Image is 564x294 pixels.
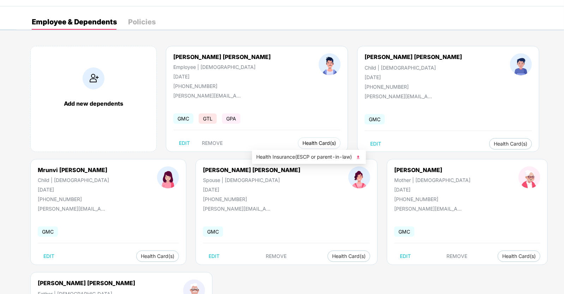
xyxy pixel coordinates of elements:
div: Employee | [DEMOGRAPHIC_DATA] [173,64,271,70]
button: REMOVE [260,251,293,262]
span: GPA [222,113,240,124]
span: EDIT [400,253,411,259]
div: Mrunvi [PERSON_NAME] [38,166,109,174]
button: Health Card(s) [298,137,341,149]
div: [PHONE_NUMBER] [394,196,470,202]
span: Health Card(s) [141,254,174,258]
button: Health Card(s) [328,251,370,262]
span: GTL [199,113,217,124]
span: REMOVE [447,253,468,259]
div: [PERSON_NAME][EMAIL_ADDRESS][DOMAIN_NAME] [394,206,465,212]
div: [PERSON_NAME] [PERSON_NAME] [38,280,135,287]
div: Policies [128,18,156,25]
span: Health Card(s) [502,254,536,258]
button: REMOVE [196,137,228,149]
div: Add new dependents [38,100,149,107]
img: profileImage [518,166,540,188]
div: [PERSON_NAME][EMAIL_ADDRESS][DOMAIN_NAME] [365,93,435,99]
div: [PHONE_NUMBER] [203,196,300,202]
button: EDIT [203,251,225,262]
button: Health Card(s) [489,138,532,149]
img: profileImage [510,53,532,75]
span: EDIT [43,253,54,259]
img: profileImage [319,53,341,75]
span: GMC [365,114,385,124]
button: EDIT [365,138,387,149]
div: Mother | [DEMOGRAPHIC_DATA] [394,177,470,183]
div: [DATE] [365,74,462,80]
span: Health Card(s) [302,141,336,145]
img: profileImage [157,166,179,188]
button: EDIT [38,251,60,262]
div: [PERSON_NAME][EMAIL_ADDRESS][DOMAIN_NAME] [173,93,244,99]
div: [PERSON_NAME] [PERSON_NAME] [203,166,300,174]
button: EDIT [394,251,416,262]
span: GMC [394,227,414,237]
div: [PERSON_NAME] [PERSON_NAME] [173,53,271,60]
span: Health Card(s) [332,254,366,258]
div: [PERSON_NAME][EMAIL_ADDRESS][DOMAIN_NAME] [38,206,108,212]
div: Child | [DEMOGRAPHIC_DATA] [365,65,462,71]
div: [PHONE_NUMBER] [38,196,109,202]
div: Spouse | [DEMOGRAPHIC_DATA] [203,177,300,183]
span: EDIT [209,253,220,259]
span: GMC [38,227,58,237]
div: [PERSON_NAME] [PERSON_NAME] [365,53,462,60]
img: svg+xml;base64,PHN2ZyB4bWxucz0iaHR0cDovL3d3dy53My5vcmcvMjAwMC9zdmciIHhtbG5zOnhsaW5rPSJodHRwOi8vd3... [355,154,362,161]
span: EDIT [370,141,381,147]
span: Health Card(s) [494,142,527,146]
span: Health Insurance(ESCP or parent-in-law) [256,153,362,161]
span: REMOVE [202,140,223,146]
button: Health Card(s) [498,251,540,262]
button: EDIT [173,137,196,149]
div: [PHONE_NUMBER] [365,84,462,90]
div: [PERSON_NAME][EMAIL_ADDRESS][DOMAIN_NAME] [203,206,274,212]
div: Employee & Dependents [32,18,117,25]
div: [DATE] [203,187,300,193]
span: EDIT [179,140,190,146]
div: Child | [DEMOGRAPHIC_DATA] [38,177,109,183]
button: Health Card(s) [136,251,179,262]
div: [DATE] [38,187,109,193]
span: REMOVE [266,253,287,259]
div: [DATE] [394,187,470,193]
span: GMC [203,227,223,237]
div: [DATE] [173,73,271,80]
button: REMOVE [441,251,473,262]
img: profileImage [348,166,370,188]
img: addIcon [83,67,104,89]
span: GMC [173,113,193,124]
div: [PERSON_NAME] [394,166,470,174]
div: [PHONE_NUMBER] [173,83,271,89]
